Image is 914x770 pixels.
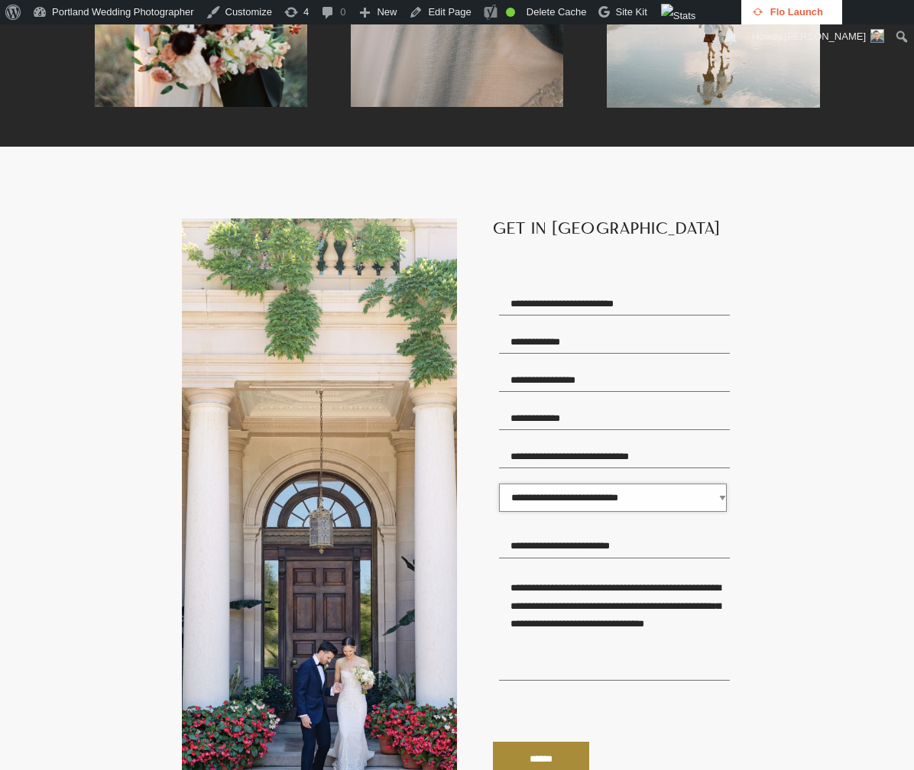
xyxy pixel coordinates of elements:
img: Views over 48 hours. Click for more Jetpack Stats. [661,4,747,22]
span: [PERSON_NAME] [784,31,866,42]
span: Site Kit [616,6,647,18]
a: Howdy, [747,24,890,49]
div: Good [506,8,515,17]
h2: GET IN [GEOGRAPHIC_DATA] [493,218,732,259]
